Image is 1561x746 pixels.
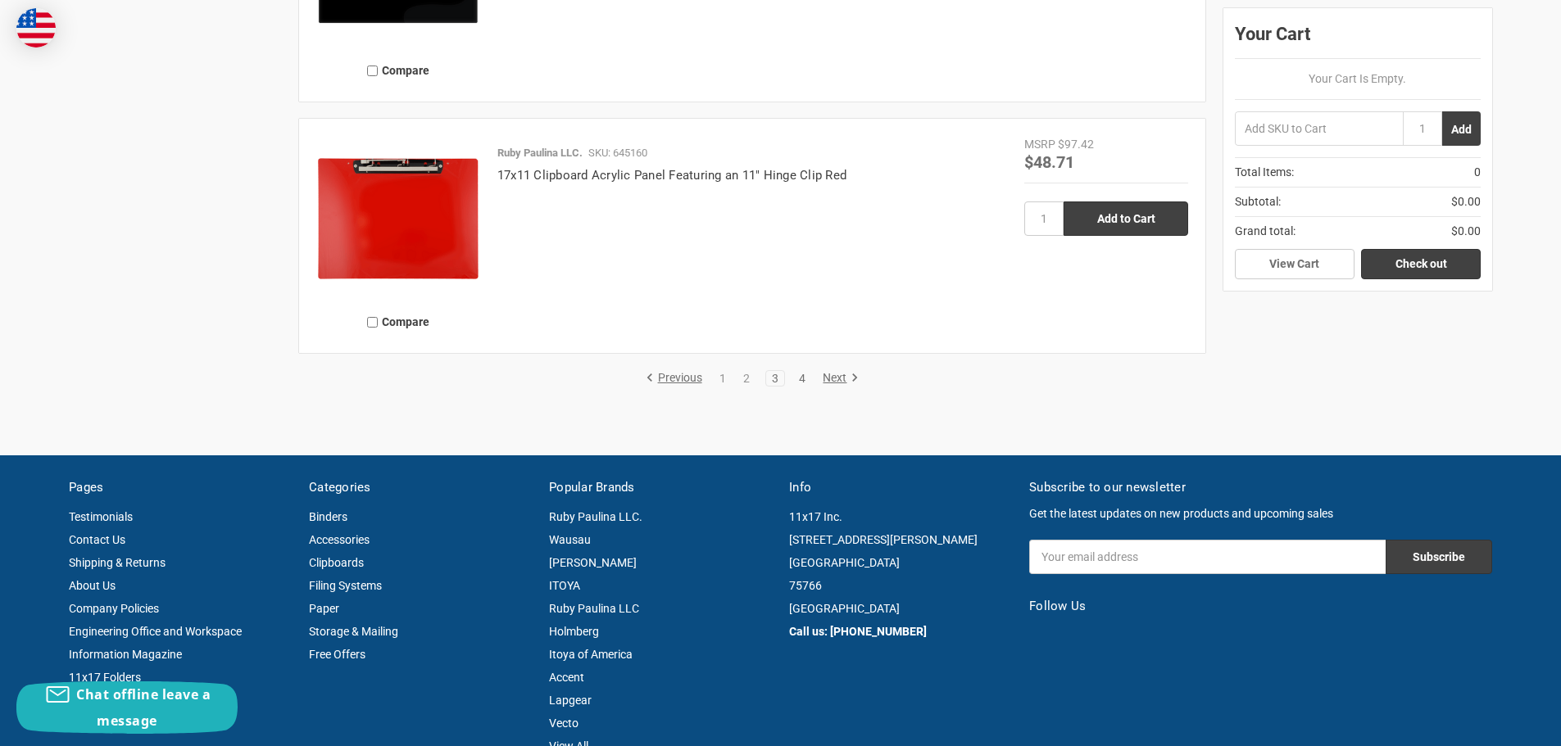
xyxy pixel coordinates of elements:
[316,57,480,84] label: Compare
[1064,201,1188,236] input: Add to Cart
[549,717,579,730] a: Vecto
[588,145,647,161] p: SKU: 645160
[789,478,1012,497] h5: Info
[549,579,580,592] a: ITOYA
[1029,540,1386,574] input: Your email address
[1024,136,1055,153] div: MSRP
[766,373,784,384] a: 3
[16,8,56,47] img: duty and tax information for United States
[69,510,133,523] a: Testimonials
[1235,20,1481,59] div: Your Cart
[69,625,242,661] a: Engineering Office and Workspace Information Magazine
[316,309,480,336] label: Compare
[309,602,339,615] a: Paper
[714,373,732,384] a: 1
[16,681,238,734] button: Chat offline leave a message
[69,671,141,684] a: 11x17 Folders
[1029,478,1492,497] h5: Subscribe to our newsletter
[1442,111,1481,146] button: Add
[1235,70,1481,88] p: Your Cart Is Empty.
[789,505,1012,620] address: 11x17 Inc. [STREET_ADDRESS][PERSON_NAME] [GEOGRAPHIC_DATA] 75766 [GEOGRAPHIC_DATA]
[497,168,846,183] a: 17x11 Clipboard Acrylic Panel Featuring an 11" Hinge Clip Red
[549,625,599,638] a: Holmberg
[1235,249,1355,280] a: View Cart
[316,136,480,300] img: 17x11 Clipboard Acrylic Panel Featuring an 11" Hinge Clip Red
[549,671,584,684] a: Accent
[309,625,398,638] a: Storage & Mailing
[817,371,859,386] a: Next
[76,685,211,730] span: Chat offline leave a message
[1451,223,1481,240] span: $0.00
[69,533,125,546] a: Contact Us
[549,556,637,569] a: [PERSON_NAME]
[1029,505,1492,522] p: Get the latest updates on new products and upcoming sales
[497,145,583,161] p: Ruby Paulina LLC.
[1451,193,1481,210] span: $0.00
[793,373,811,384] a: 4
[646,371,708,386] a: Previous
[789,625,927,638] a: Call us: [PHONE_NUMBER]
[1235,223,1296,240] span: Grand total:
[1235,164,1294,181] span: Total Items:
[367,317,378,328] input: Compare
[1474,164,1481,181] span: 0
[69,556,166,569] a: Shipping & Returns
[1386,540,1492,574] input: Subscribe
[1029,597,1492,616] h5: Follow Us
[1024,151,1074,172] span: $48.71
[309,556,364,569] a: Clipboards
[549,533,591,546] a: Wausau
[549,510,642,523] a: Ruby Paulina LLC.
[1235,111,1403,146] input: Add SKU to Cart
[1361,249,1481,280] a: Check out
[367,66,378,76] input: Compare
[549,478,772,497] h5: Popular Brands
[69,579,116,592] a: About Us
[549,602,639,615] a: Ruby Paulina LLC
[1235,193,1281,210] span: Subtotal:
[789,623,927,639] strong: Call us: [PHONE_NUMBER]
[309,478,532,497] h5: Categories
[549,694,592,707] a: Lapgear
[69,602,159,615] a: Company Policies
[309,648,365,661] a: Free Offers
[309,510,347,523] a: Binders
[1058,138,1094,151] span: $97.42
[549,648,633,661] a: Itoya of America
[737,373,756,384] a: 2
[69,478,292,497] h5: Pages
[309,579,382,592] a: Filing Systems
[309,533,370,546] a: Accessories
